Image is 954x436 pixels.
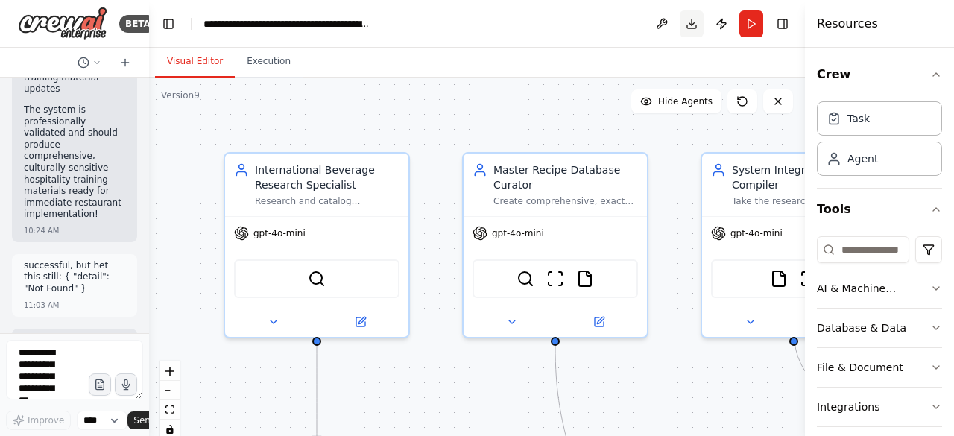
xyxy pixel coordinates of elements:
[255,162,399,192] div: International Beverage Research Specialist
[847,151,878,166] div: Agent
[817,269,942,308] button: AI & Machine Learning
[770,270,788,288] img: FileReadTool
[113,54,137,72] button: Start a new chat
[318,313,402,331] button: Open in side panel
[133,414,156,426] span: Send
[24,225,59,236] div: 10:24 AM
[160,361,180,381] button: zoom in
[253,227,306,239] span: gpt-4o-mini
[817,54,942,95] button: Crew
[224,152,410,338] div: International Beverage Research SpecialistResearch and catalog traditional and popular beverages ...
[817,320,906,335] div: Database & Data
[631,89,721,113] button: Hide Agents
[730,227,783,239] span: gpt-4o-mini
[772,13,793,34] button: Hide right sidebar
[493,195,638,207] div: Create comprehensive, exact cocktail and beverage recipes with precise measurements, timing, tech...
[817,95,942,188] div: Crew
[28,414,64,426] span: Improve
[658,95,713,107] span: Hide Agents
[255,195,399,207] div: Research and catalog traditional and popular beverages from different countries and cultures, inc...
[817,399,879,414] div: Integrations
[24,260,125,295] p: successful, but het this still: { "detail": "Not Found" }
[817,360,903,375] div: File & Document
[732,162,876,192] div: System Integration Compiler
[732,195,876,207] div: Take the research and recipe outputs from previous agents and compile them into a practical, depl...
[817,309,942,347] button: Database & Data
[161,89,200,101] div: Version 9
[72,54,107,72] button: Switch to previous chat
[6,411,71,430] button: Improve
[817,281,930,296] div: AI & Machine Learning
[492,227,544,239] span: gpt-4o-mini
[119,15,157,33] div: BETA
[817,15,878,33] h4: Resources
[89,373,111,396] button: Upload files
[557,313,641,331] button: Open in side panel
[18,7,107,40] img: Logo
[817,348,942,387] button: File & Document
[203,16,371,31] nav: breadcrumb
[160,400,180,420] button: fit view
[795,313,879,331] button: Open in side panel
[493,162,638,192] div: Master Recipe Database Curator
[158,13,179,34] button: Hide left sidebar
[115,373,137,396] button: Click to speak your automation idea
[235,46,303,78] button: Execution
[127,411,174,429] button: Send
[517,270,534,288] img: SerperDevTool
[462,152,648,338] div: Master Recipe Database CuratorCreate comprehensive, exact cocktail and beverage recipes with prec...
[308,270,326,288] img: SerperDevTool
[576,270,594,288] img: FileReadTool
[701,152,887,338] div: System Integration CompilerTake the research and recipe outputs from previous agents and compile ...
[155,46,235,78] button: Visual Editor
[817,189,942,230] button: Tools
[847,111,870,126] div: Task
[24,60,125,95] li: Schedule automated training material updates
[24,104,125,221] p: The system is professionally validated and should produce comprehensive, culturally-sensitive hos...
[817,388,942,426] button: Integrations
[24,300,59,311] div: 11:03 AM
[546,270,564,288] img: ScrapeWebsiteTool
[160,381,180,400] button: zoom out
